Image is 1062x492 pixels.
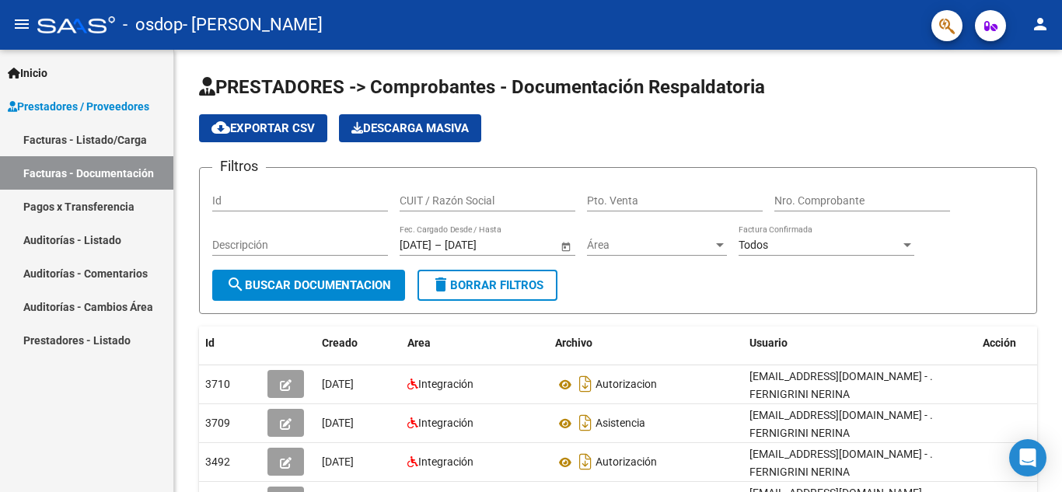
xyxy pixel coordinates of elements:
button: Exportar CSV [199,114,327,142]
span: Todos [739,239,768,251]
span: Borrar Filtros [431,278,543,292]
span: Descarga Masiva [351,121,469,135]
h3: Filtros [212,155,266,177]
button: Open calendar [557,238,574,254]
span: Asistencia [596,417,645,430]
button: Descarga Masiva [339,114,481,142]
i: Descargar documento [575,372,596,396]
span: [EMAIL_ADDRESS][DOMAIN_NAME] - . FERNIGRINI NERINA [749,448,933,478]
datatable-header-cell: Archivo [549,326,743,360]
span: Integración [418,455,473,468]
datatable-header-cell: Usuario [743,326,976,360]
mat-icon: cloud_download [211,118,230,137]
span: Archivo [555,337,592,349]
span: Autorización [596,456,657,469]
span: Id [205,337,215,349]
span: Autorizacion [596,379,657,391]
span: Creado [322,337,358,349]
span: Inicio [8,65,47,82]
span: - osdop [123,8,183,42]
mat-icon: search [226,275,245,294]
span: [EMAIL_ADDRESS][DOMAIN_NAME] - . FERNIGRINI NERINA [749,370,933,400]
span: - [PERSON_NAME] [183,8,323,42]
i: Descargar documento [575,410,596,435]
app-download-masive: Descarga masiva de comprobantes (adjuntos) [339,114,481,142]
span: PRESTADORES -> Comprobantes - Documentación Respaldatoria [199,76,765,98]
span: Area [407,337,431,349]
span: 3709 [205,417,230,429]
span: Integración [418,378,473,390]
span: Integración [418,417,473,429]
span: Usuario [749,337,788,349]
datatable-header-cell: Acción [976,326,1054,360]
span: Acción [983,337,1016,349]
datatable-header-cell: Area [401,326,549,360]
mat-icon: menu [12,15,31,33]
span: 3492 [205,455,230,468]
button: Borrar Filtros [417,270,557,301]
span: [DATE] [322,455,354,468]
span: Área [587,239,713,252]
datatable-header-cell: Creado [316,326,401,360]
span: 3710 [205,378,230,390]
span: [DATE] [322,417,354,429]
i: Descargar documento [575,449,596,474]
input: Fecha fin [445,239,521,252]
span: [EMAIL_ADDRESS][DOMAIN_NAME] - . FERNIGRINI NERINA [749,409,933,439]
button: Buscar Documentacion [212,270,405,301]
datatable-header-cell: Id [199,326,261,360]
span: Buscar Documentacion [226,278,391,292]
span: [DATE] [322,378,354,390]
span: – [435,239,442,252]
input: Fecha inicio [400,239,431,252]
mat-icon: person [1031,15,1050,33]
div: Open Intercom Messenger [1009,439,1046,476]
span: Exportar CSV [211,121,315,135]
mat-icon: delete [431,275,450,294]
span: Prestadores / Proveedores [8,98,149,115]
